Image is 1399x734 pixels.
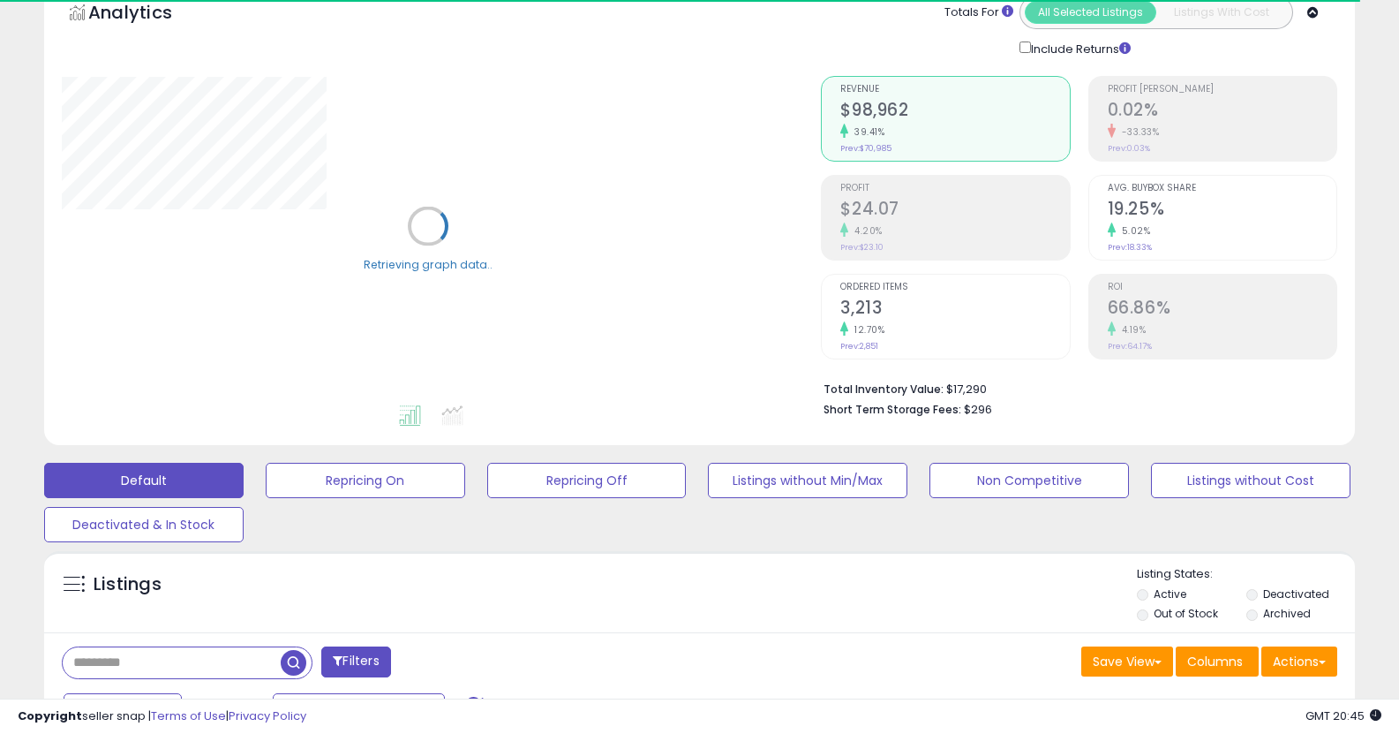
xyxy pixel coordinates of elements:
[1176,647,1259,677] button: Columns
[18,708,82,724] strong: Copyright
[1025,1,1156,24] button: All Selected Listings
[94,572,162,597] h5: Listings
[1108,143,1150,154] small: Prev: 0.03%
[1108,100,1336,124] h2: 0.02%
[708,463,907,498] button: Listings without Min/Max
[1154,586,1186,602] label: Active
[840,242,884,253] small: Prev: $23.10
[840,100,1069,124] h2: $98,962
[64,693,182,723] button: Last 7 Days
[1108,298,1336,322] h2: 66.86%
[824,377,1324,398] li: $17,290
[1006,38,1152,58] div: Include Returns
[848,323,884,337] small: 12.70%
[1263,606,1311,621] label: Archived
[840,341,878,352] small: Prev: 2,851
[824,382,944,397] b: Total Inventory Value:
[1116,125,1160,139] small: -33.33%
[487,463,687,498] button: Repricing Off
[1305,708,1381,724] span: 2025-08-11 20:45 GMT
[840,199,1069,223] h2: $24.07
[1108,283,1336,292] span: ROI
[840,283,1069,292] span: Ordered Items
[840,298,1069,322] h2: 3,213
[1108,184,1336,193] span: Avg. Buybox Share
[964,401,992,418] span: $296
[848,224,883,238] small: 4.20%
[266,463,465,498] button: Repricing On
[848,125,884,139] small: 39.41%
[1116,224,1151,238] small: 5.02%
[1108,242,1152,253] small: Prev: 18.33%
[1155,1,1287,24] button: Listings With Cost
[364,256,493,272] div: Retrieving graph data..
[273,693,445,723] button: [DATE]-28 - Aug-03
[229,708,306,724] a: Privacy Policy
[1261,647,1337,677] button: Actions
[1108,85,1336,95] span: Profit [PERSON_NAME]
[1108,199,1336,223] h2: 19.25%
[944,4,1013,21] div: Totals For
[1151,463,1350,498] button: Listings without Cost
[1137,566,1355,583] p: Listing States:
[1263,586,1329,602] label: Deactivated
[929,463,1129,498] button: Non Competitive
[321,647,390,677] button: Filters
[44,507,244,542] button: Deactivated & In Stock
[824,402,961,417] b: Short Term Storage Fees:
[840,143,891,154] small: Prev: $70,985
[840,85,1069,95] span: Revenue
[1108,341,1152,352] small: Prev: 64.17%
[1187,653,1243,670] span: Columns
[44,463,244,498] button: Default
[18,708,306,725] div: seller snap | |
[1116,323,1147,337] small: 4.19%
[151,708,226,724] a: Terms of Use
[1154,606,1218,621] label: Out of Stock
[840,184,1069,193] span: Profit
[1081,647,1173,677] button: Save View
